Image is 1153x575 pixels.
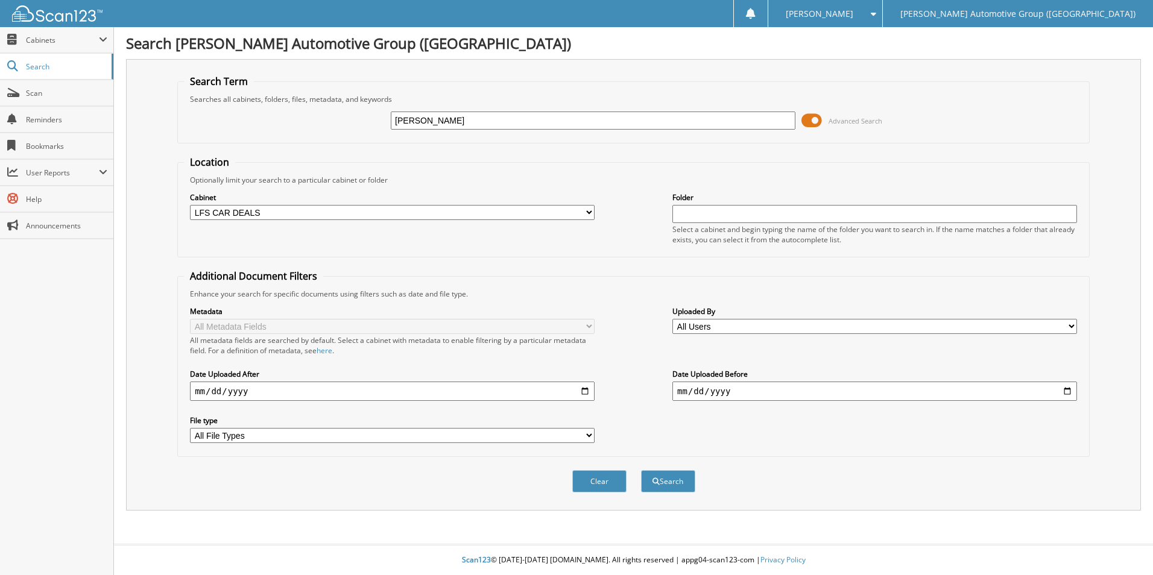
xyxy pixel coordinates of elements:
legend: Search Term [184,75,254,88]
span: Advanced Search [829,116,882,125]
div: Select a cabinet and begin typing the name of the folder you want to search in. If the name match... [672,224,1077,245]
input: start [190,382,595,401]
span: Help [26,194,107,204]
img: scan123-logo-white.svg [12,5,103,22]
span: Scan123 [462,555,491,565]
span: [PERSON_NAME] Automotive Group ([GEOGRAPHIC_DATA]) [900,10,1136,17]
a: here [317,345,332,356]
label: Cabinet [190,192,595,203]
label: Metadata [190,306,595,316]
div: Searches all cabinets, folders, files, metadata, and keywords [184,94,1083,104]
a: Privacy Policy [760,555,806,565]
div: © [DATE]-[DATE] [DOMAIN_NAME]. All rights reserved | appg04-scan123-com | [114,545,1153,575]
span: Bookmarks [26,141,107,151]
div: Optionally limit your search to a particular cabinet or folder [184,175,1083,185]
input: end [672,382,1077,401]
div: All metadata fields are searched by default. Select a cabinet with metadata to enable filtering b... [190,335,595,356]
span: Cabinets [26,35,99,45]
legend: Location [184,156,235,169]
button: Clear [572,470,627,492]
span: [PERSON_NAME] [786,10,853,17]
label: Date Uploaded Before [672,369,1077,379]
label: Uploaded By [672,306,1077,316]
span: Announcements [26,221,107,231]
div: Enhance your search for specific documents using filters such as date and file type. [184,289,1083,299]
label: Folder [672,192,1077,203]
legend: Additional Document Filters [184,269,323,283]
label: Date Uploaded After [190,369,595,379]
iframe: Chat Widget [1093,517,1153,575]
span: User Reports [26,168,99,178]
span: Reminders [26,115,107,125]
button: Search [641,470,695,492]
label: File type [190,415,595,426]
span: Search [26,61,106,72]
h1: Search [PERSON_NAME] Automotive Group ([GEOGRAPHIC_DATA]) [126,33,1141,53]
span: Scan [26,88,107,98]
